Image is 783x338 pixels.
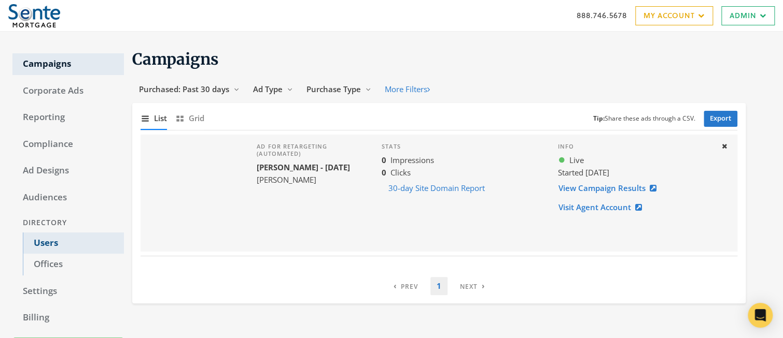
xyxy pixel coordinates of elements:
a: Ad Designs [12,160,124,182]
b: [PERSON_NAME] - [DATE] [257,162,350,172]
span: List [154,112,167,124]
span: Purchase Type [306,84,361,94]
span: Clicks [390,167,411,178]
a: Admin [721,6,775,25]
a: Compliance [12,134,124,155]
a: Billing [12,307,124,329]
span: Live [569,154,584,166]
b: Tip: [593,114,605,123]
a: My Account [635,6,713,25]
span: Impressions [390,155,434,165]
button: Purchase Type [300,80,378,99]
h4: Ad for retargeting (automated) [257,143,365,158]
button: List [141,107,167,129]
a: Export [704,111,737,127]
h4: Info [558,143,713,150]
div: Open Intercom Messenger [748,303,773,328]
button: Purchased: Past 30 days [132,80,246,99]
button: Grid [175,107,204,129]
a: 888.746.5678 [577,10,627,21]
small: Share these ads through a CSV. [593,114,695,124]
div: [PERSON_NAME] [257,174,365,186]
a: 1 [430,277,448,295]
a: Audiences [12,187,124,209]
div: Started [DATE] [558,167,713,179]
span: Grid [189,112,204,124]
button: Ad Type [246,80,300,99]
button: More Filters [378,80,437,99]
a: Settings [12,281,124,302]
span: Purchased: Past 30 days [139,84,229,94]
a: Offices [23,254,124,275]
img: Adwerx [8,4,60,27]
h4: Stats [382,143,541,150]
span: Ad Type [253,84,283,94]
a: Users [23,232,124,254]
span: Campaigns [132,49,219,69]
a: Reporting [12,107,124,128]
nav: pagination [387,277,491,295]
b: 0 [382,155,386,165]
a: View Campaign Results [558,179,663,198]
a: Corporate Ads [12,80,124,102]
button: 30-day Site Domain Report [382,179,492,198]
b: 0 [382,167,386,178]
div: Directory [12,213,124,232]
a: Campaigns [12,53,124,75]
a: Visit Agent Account [558,198,649,217]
